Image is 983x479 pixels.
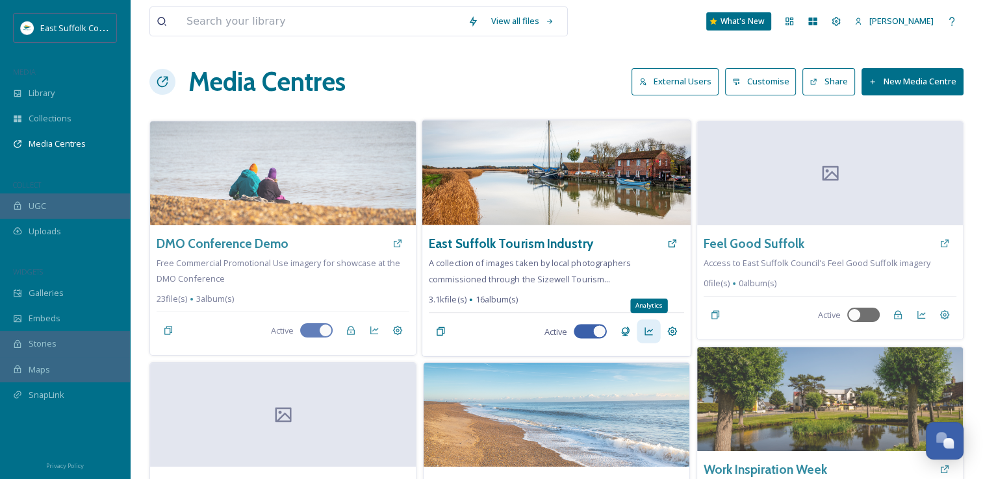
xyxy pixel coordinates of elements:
[13,180,41,190] span: COLLECT
[926,422,964,460] button: Open Chat
[157,293,187,305] span: 23 file(s)
[29,363,50,376] span: Maps
[21,21,34,34] img: ESC%20Logo.png
[704,277,730,289] span: 0 file(s)
[862,68,964,95] button: New Media Centre
[429,234,593,253] a: East Suffolk Tourism Industry
[157,234,288,253] a: DMO Conference Demo
[725,68,797,95] button: Customise
[29,87,55,99] span: Library
[29,312,60,325] span: Embeds
[706,12,771,31] a: What's New
[485,8,561,34] a: View all files
[802,68,855,95] button: Share
[29,138,86,150] span: Media Centres
[869,15,934,27] span: [PERSON_NAME]
[544,325,567,338] span: Active
[429,257,631,284] span: A collection of images taken by local photographers commissioned through the Sizewell Tourism...
[29,389,64,401] span: SnapLink
[848,8,940,34] a: [PERSON_NAME]
[632,68,725,95] a: External Users
[704,257,930,269] span: Access to East Suffolk Council's Feel Good Suffolk imagery
[46,457,84,473] a: Privacy Policy
[13,67,36,77] span: MEDIA
[429,293,466,306] span: 3.1k file(s)
[40,21,117,34] span: East Suffolk Council
[630,299,668,313] div: Analytics
[697,347,963,451] img: mary%40ettphotography.co.uk-Leiston-Thorpeness-144.jpg
[704,460,827,479] a: Work Inspiration Week
[424,363,689,467] img: DSC_8515.jpg
[632,68,719,95] button: External Users
[157,257,400,284] span: Free Commercial Promotional Use imagery for showcase at the DMO Conference
[818,309,841,321] span: Active
[422,120,691,225] img: DSC_8723.jpg
[739,277,776,289] span: 0 album(s)
[46,461,84,470] span: Privacy Policy
[476,293,518,306] span: 16 album(s)
[29,338,57,350] span: Stories
[637,319,660,343] a: Analytics
[704,234,804,253] a: Feel Good Suffolk
[271,325,294,337] span: Active
[196,293,234,305] span: 3 album(s)
[150,121,416,225] img: DSC_8619.jpg
[29,287,64,299] span: Galleries
[725,68,803,95] a: Customise
[29,112,71,125] span: Collections
[13,267,43,276] span: WIDGETS
[29,200,46,212] span: UGC
[29,225,61,238] span: Uploads
[188,62,346,101] h1: Media Centres
[180,7,461,36] input: Search your library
